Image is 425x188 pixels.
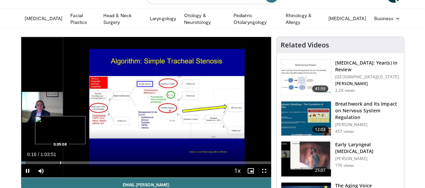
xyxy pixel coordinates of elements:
[21,37,271,178] video-js: Video Player
[335,163,354,168] p: 170 views
[335,74,400,80] p: [GEOGRAPHIC_DATA][US_STATE]
[38,152,39,157] span: /
[229,12,282,26] a: Pediatric Otolaryngology
[258,164,271,178] button: Fullscreen
[335,88,355,93] p: 2.2K views
[146,12,180,25] a: Laryngology
[281,60,331,95] img: 8ef14b41-d83c-4496-910b-f7bc3b7cd948.150x105_q85_crop-smart_upscale.jpg
[335,156,400,161] p: [PERSON_NAME]
[335,129,354,134] p: 457 views
[312,126,328,133] span: 12:03
[370,12,404,25] a: Business
[281,101,331,136] img: 026e65c5-e3a8-4b88-a4f7-fc90309009df.150x105_q85_crop-smart_upscale.jpg
[21,161,271,164] div: Progress Bar
[27,152,36,157] span: 0:16
[312,167,328,174] span: 25:07
[281,101,400,136] a: 12:03 Breathwork and Its Impact on Nervous System Regulation [PERSON_NAME] 457 views
[281,141,400,177] a: 25:07 Early Laryngeal [MEDICAL_DATA] [PERSON_NAME] 170 views
[282,12,324,26] a: Rhinology & Allergy
[244,164,258,178] button: Enable picture-in-picture mode
[21,164,35,178] button: Pause
[21,12,67,25] a: [MEDICAL_DATA]
[66,12,99,26] a: Facial Plastics
[35,116,85,144] img: image.jpeg
[99,12,146,26] a: Head & Neck Surgery
[281,41,329,49] h4: Related Videos
[40,152,56,157] span: 1:03:51
[312,85,328,92] span: 41:59
[335,122,400,127] p: [PERSON_NAME]
[180,12,229,26] a: Otology & Neurotology
[281,60,400,95] a: 41:59 [MEDICAL_DATA]: Year(s) in Review [GEOGRAPHIC_DATA][US_STATE] [PERSON_NAME] 2.2K views
[335,101,400,121] h3: Breathwork and Its Impact on Nervous System Regulation
[35,164,48,178] button: Mute
[335,141,400,155] h3: Early Laryngeal [MEDICAL_DATA]
[324,12,370,25] a: [MEDICAL_DATA]
[281,142,331,177] img: 618de7af-60df-4909-b800-bca6d07a9e23.150x105_q85_crop-smart_upscale.jpg
[231,164,244,178] button: Playback Rate
[335,60,400,73] h3: [MEDICAL_DATA]: Year(s) in Review
[335,81,400,86] p: [PERSON_NAME]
